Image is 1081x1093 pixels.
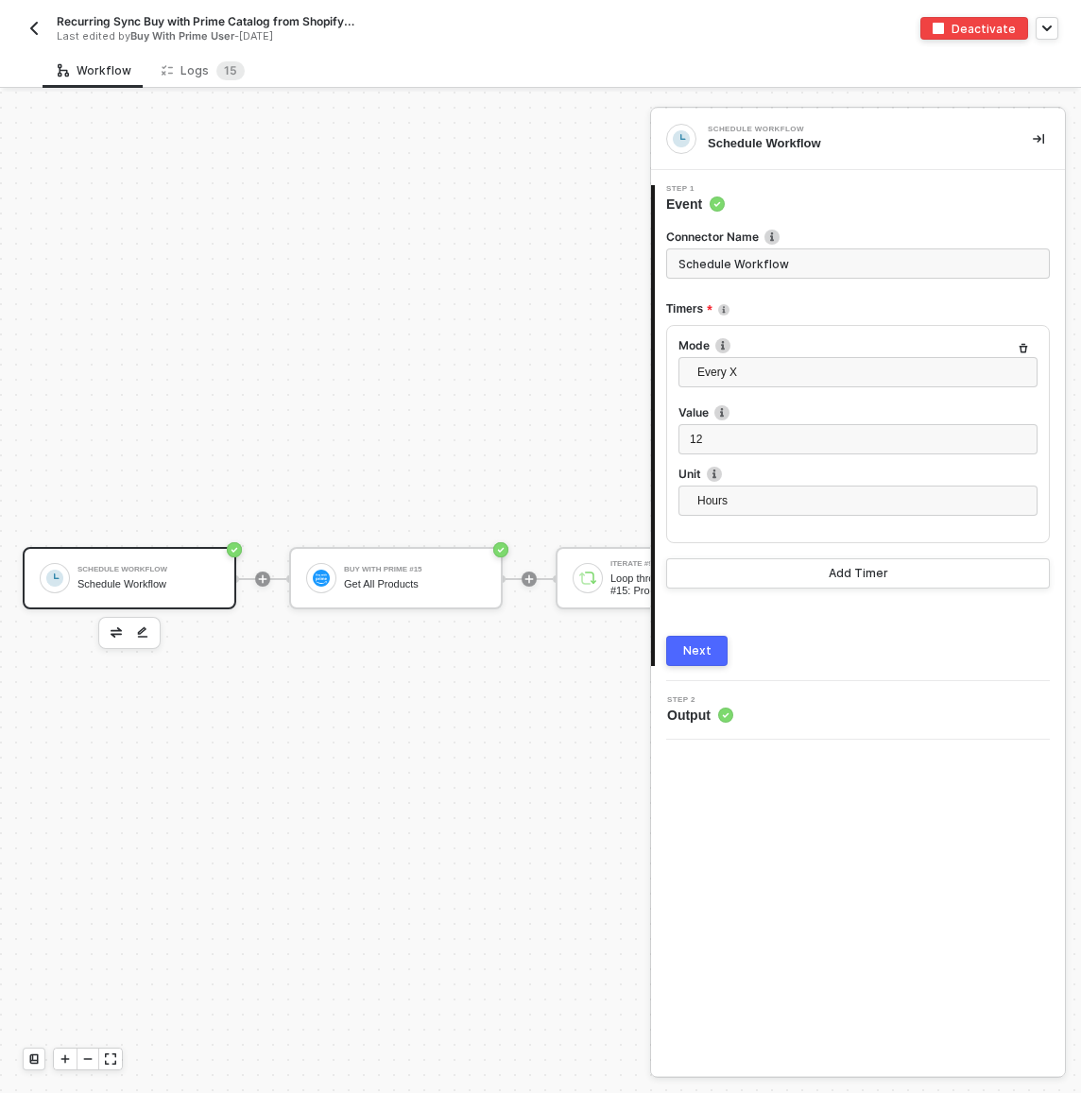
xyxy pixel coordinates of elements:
[707,467,722,482] img: icon-info
[162,61,245,80] div: Logs
[667,696,733,704] span: Step 2
[714,405,729,420] img: icon-info
[610,560,752,568] div: Iterate #9
[666,229,1050,245] label: Connector Name
[920,17,1028,40] button: deactivateDeactivate
[933,23,944,34] img: deactivate
[131,622,154,644] button: edit-cred
[82,1053,94,1065] span: icon-minus
[105,1053,116,1065] span: icon-expand
[678,466,1038,482] label: Unit
[111,627,122,637] img: edit-cred
[829,566,888,581] div: Add Timer
[137,626,148,640] img: edit-cred
[718,304,729,316] img: icon-info
[57,13,355,29] span: Recurring Sync Buy with Prime Catalog from Shopify v4 [2501]
[678,404,1038,420] label: Value
[666,185,725,193] span: Step 1
[493,542,508,557] span: icon-success-page
[683,643,712,658] div: Next
[673,130,690,147] img: integration-icon
[216,61,245,80] sup: 15
[610,572,752,596] div: Loop through Buy With Prime #15: Products
[651,185,1065,666] div: Step 1Event Connector Nameicon-infoTimersicon-infoModeicon-infoEvery XValueicon-info12Uniticon-in...
[227,542,242,557] span: icon-success-page
[46,570,63,587] img: icon
[523,573,535,585] span: icon-play
[666,195,725,213] span: Event
[667,706,733,725] span: Output
[230,63,237,77] span: 5
[257,573,268,585] span: icon-play
[697,358,1026,386] span: Every X
[77,566,219,573] div: Schedule Workflow
[57,29,497,43] div: Last edited by - [DATE]
[666,298,712,321] span: Timers
[708,126,991,133] div: Schedule Workflow
[678,337,1038,353] label: Mode
[690,433,702,446] span: 12
[77,578,219,590] div: Schedule Workflow
[952,21,1016,37] div: Deactivate
[666,558,1050,589] button: Add Timer
[579,570,596,587] img: icon
[313,570,330,587] img: icon
[666,636,728,666] button: Next
[23,17,45,40] button: back
[344,578,486,590] div: Get All Products
[105,622,128,644] button: edit-cred
[1033,133,1044,145] span: icon-collapse-right
[708,135,1003,152] div: Schedule Workflow
[26,21,42,36] img: back
[666,248,1050,279] input: Enter description
[697,487,1026,515] span: Hours
[58,63,131,78] div: Workflow
[764,230,780,245] img: icon-info
[130,29,234,43] span: Buy With Prime User
[344,566,486,573] div: Buy With Prime #15
[60,1053,71,1065] span: icon-play
[224,63,230,77] span: 1
[715,338,730,353] img: icon-info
